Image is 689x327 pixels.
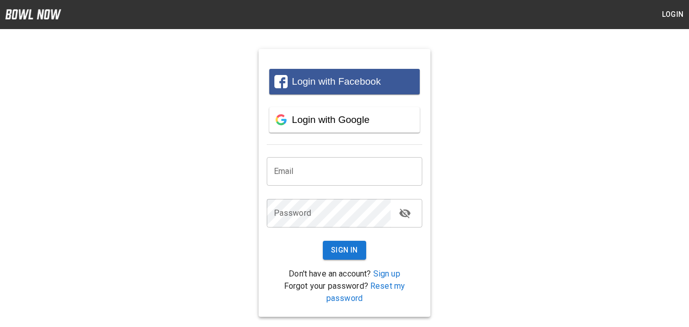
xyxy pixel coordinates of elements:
[269,107,420,133] button: Login with Google
[267,268,423,280] p: Don't have an account?
[323,241,366,260] button: Sign In
[326,281,405,303] a: Reset my password
[5,9,61,19] img: logo
[267,280,423,305] p: Forgot your password?
[269,69,420,94] button: Login with Facebook
[292,114,369,125] span: Login with Google
[373,269,400,279] a: Sign up
[395,203,415,223] button: toggle password visibility
[656,5,689,24] button: Login
[292,76,380,87] span: Login with Facebook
